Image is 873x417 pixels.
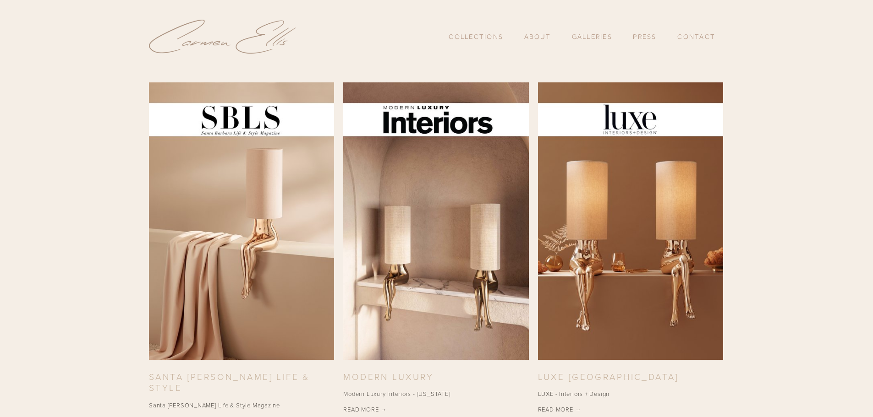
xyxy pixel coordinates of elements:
[449,29,503,44] a: Collections
[335,82,537,360] img: Modern Luxury
[572,32,612,40] a: Galleries
[141,82,343,360] img: Santa Barbara Life &amp; Style
[343,389,528,399] p: Modern Luxury Interiors - [US_STATE]
[677,29,715,44] a: Contact
[633,29,656,44] a: Press
[343,405,387,413] a: READ MORE →
[343,371,528,383] a: Modern Luxury
[566,405,581,413] a: RE →
[538,371,723,383] a: LUXE [GEOGRAPHIC_DATA]
[149,401,334,410] p: Santa [PERSON_NAME] Life & Style Magazine
[529,82,731,360] img: LUXE Los Angeles
[149,371,334,394] a: Santa [PERSON_NAME] Life & Style
[538,405,566,413] a: READ MO
[149,20,296,54] img: Carmen Ellis Studio
[524,32,551,40] a: About
[538,389,723,399] p: LUXE - Interiors + Design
